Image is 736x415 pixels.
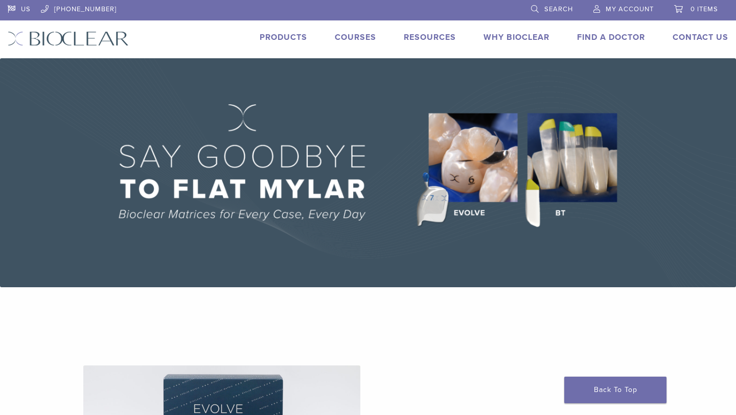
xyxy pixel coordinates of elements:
[404,32,456,42] a: Resources
[606,5,654,13] span: My Account
[484,32,549,42] a: Why Bioclear
[8,31,129,46] img: Bioclear
[335,32,376,42] a: Courses
[577,32,645,42] a: Find A Doctor
[564,377,666,403] a: Back To Top
[673,32,728,42] a: Contact Us
[260,32,307,42] a: Products
[691,5,718,13] span: 0 items
[544,5,573,13] span: Search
